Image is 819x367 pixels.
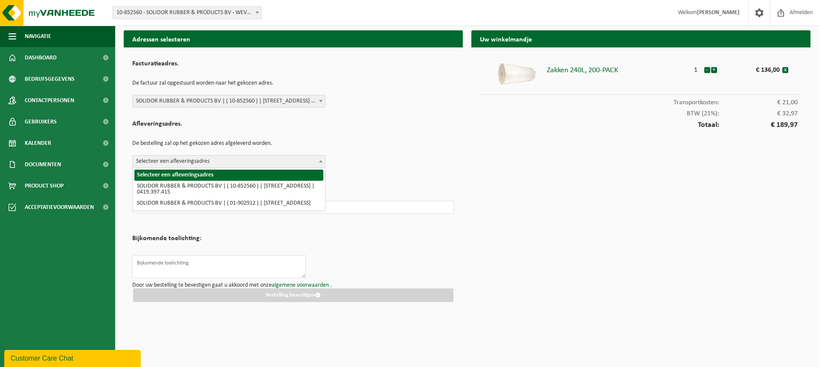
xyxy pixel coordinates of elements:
[480,95,802,106] div: Transportkosten:
[134,170,323,181] li: Selecteer een afleveringsadres
[711,67,717,73] button: +
[132,235,201,247] h2: Bijkomende toelichting:
[133,156,325,167] span: Selecteer een afleveringsadres
[25,154,61,175] span: Documenten
[132,282,454,288] p: Door uw bestelling te bevestigen gaat u akkoord met onze
[688,62,704,73] div: 1
[25,90,74,111] span: Contactpersonen
[697,9,740,16] strong: [PERSON_NAME]
[471,30,810,47] h2: Uw winkelmandje
[124,30,463,47] h2: Adressen selecteren
[132,95,325,108] span: SOLIDOR RUBBER & PRODUCTS BV | ( 10-852560 ) | KOUTERSTRAAT 11B, 8560 WEVELGEM | 0419.397.415
[134,198,323,209] li: SOLIDOR RUBBER & PRODUCTS BV | ( 01-902912 ) | [STREET_ADDRESS]
[272,282,332,288] a: algemene voorwaarden .
[704,67,710,73] button: -
[25,68,75,90] span: Bedrijfsgegevens
[132,76,454,91] p: De factuur zal opgestuurd worden naar het gekozen adres.
[25,47,57,68] span: Dashboard
[113,7,261,19] span: 10-852560 - SOLIDOR RUBBER & PRODUCTS BV - WEVELGEM
[132,155,325,168] span: Selecteer een afleveringsadres
[25,132,51,154] span: Kalender
[133,288,453,302] button: Bestelling bevestigen
[134,181,323,198] li: SOLIDOR RUBBER & PRODUCTS BV | ( 10-852560 ) | [STREET_ADDRESS] | 0419.397.415
[782,67,788,73] button: x
[25,197,94,218] span: Acceptatievoorwaarden
[719,99,798,106] span: € 21,00
[133,95,325,107] span: SOLIDOR RUBBER & PRODUCTS BV | ( 10-852560 ) | KOUTERSTRAAT 11B, 8560 WEVELGEM | 0419.397.415
[132,120,454,132] h2: Afleveringsadres.
[480,106,802,117] div: BTW (21%):
[25,26,51,47] span: Navigatie
[25,111,57,132] span: Gebruikers
[4,348,142,367] iframe: chat widget
[719,121,798,129] span: € 189,97
[132,60,454,72] h2: Facturatieadres.
[25,175,64,197] span: Product Shop
[719,110,798,117] span: € 32,97
[132,136,454,151] p: De bestelling zal op het gekozen adres afgeleverd worden.
[113,6,262,19] span: 10-852560 - SOLIDOR RUBBER & PRODUCTS BV - WEVELGEM
[490,62,541,88] img: 01-000510
[547,62,688,74] div: Zakken 240L, 200-PACK
[480,117,802,129] div: Totaal:
[735,62,782,73] div: € 136,00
